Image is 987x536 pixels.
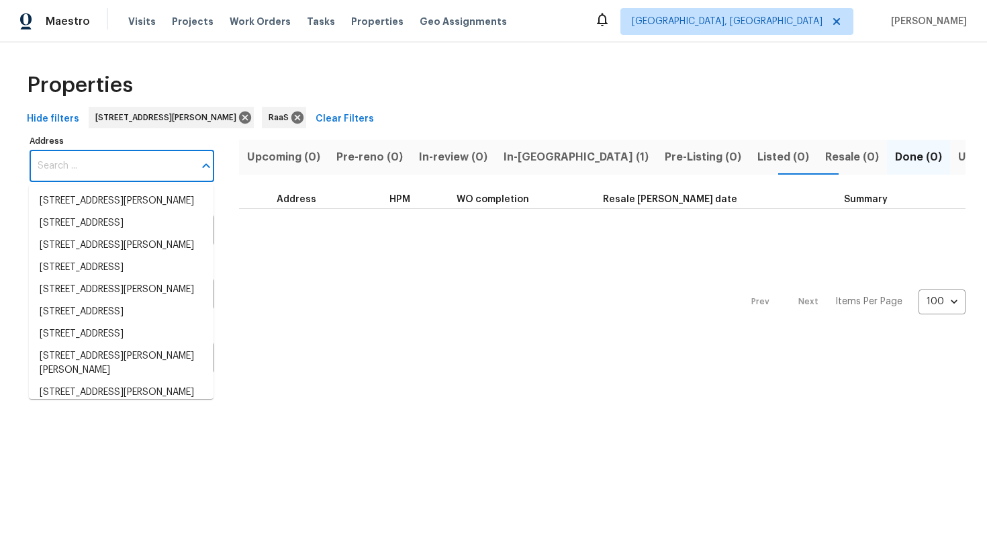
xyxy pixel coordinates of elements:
li: [STREET_ADDRESS] [29,212,214,234]
span: [GEOGRAPHIC_DATA], [GEOGRAPHIC_DATA] [632,15,822,28]
li: [STREET_ADDRESS][PERSON_NAME] [29,234,214,257]
span: Maestro [46,15,90,28]
span: Projects [172,15,214,28]
nav: Pagination Navigation [739,217,966,387]
div: 100 [919,284,966,319]
p: Items Per Page [835,295,902,308]
span: Visits [128,15,156,28]
li: [STREET_ADDRESS] [29,257,214,279]
span: In-review (0) [419,148,487,167]
button: Hide filters [21,107,85,132]
span: [STREET_ADDRESS][PERSON_NAME] [95,111,242,124]
div: RaaS [262,107,306,128]
input: Search ... [30,150,194,182]
span: HPM [389,195,410,204]
span: Listed (0) [757,148,809,167]
li: [STREET_ADDRESS][PERSON_NAME] [29,190,214,212]
span: Resale [PERSON_NAME] date [603,195,737,204]
span: Hide filters [27,111,79,128]
li: [STREET_ADDRESS][PERSON_NAME] [29,279,214,301]
label: Address [30,137,214,145]
span: Address [277,195,316,204]
span: RaaS [269,111,294,124]
span: In-[GEOGRAPHIC_DATA] (1) [504,148,649,167]
span: Pre-reno (0) [336,148,403,167]
span: Pre-Listing (0) [665,148,741,167]
li: [STREET_ADDRESS] [29,301,214,323]
span: Properties [27,79,133,92]
div: [STREET_ADDRESS][PERSON_NAME] [89,107,254,128]
span: Resale (0) [825,148,879,167]
span: Upcoming (0) [247,148,320,167]
span: Tasks [307,17,335,26]
span: Done (0) [895,148,942,167]
span: Summary [844,195,888,204]
button: Close [197,157,216,175]
span: Geo Assignments [420,15,507,28]
span: Work Orders [230,15,291,28]
span: [PERSON_NAME] [886,15,967,28]
li: [STREET_ADDRESS][PERSON_NAME] [29,382,214,404]
li: [STREET_ADDRESS] [29,323,214,345]
button: Clear Filters [310,107,379,132]
span: WO completion [457,195,529,204]
li: [STREET_ADDRESS][PERSON_NAME][PERSON_NAME] [29,345,214,382]
span: Properties [351,15,404,28]
span: Clear Filters [316,111,374,128]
